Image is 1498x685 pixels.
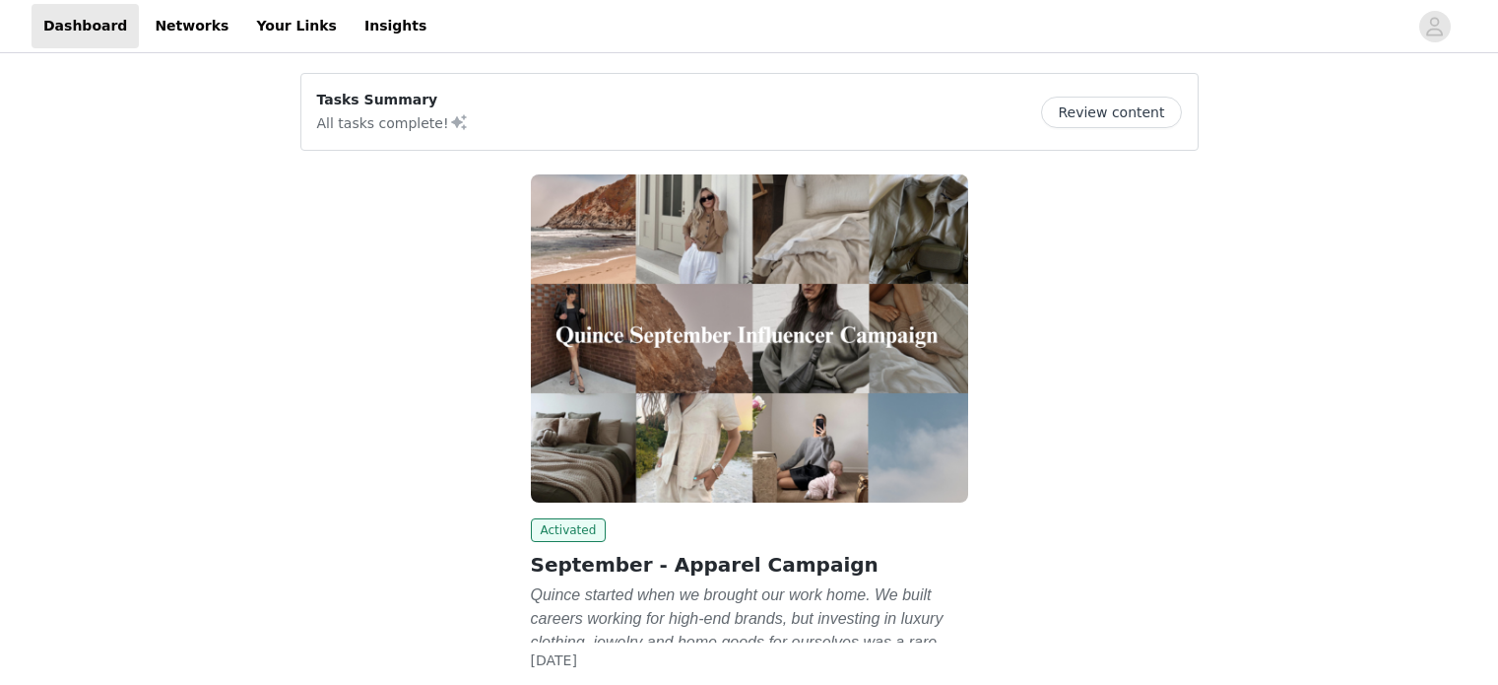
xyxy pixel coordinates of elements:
span: Activated [531,518,607,542]
a: Dashboard [32,4,139,48]
div: avatar [1425,11,1444,42]
img: Quince [531,174,968,503]
button: Review content [1041,97,1181,128]
span: [DATE] [531,652,577,668]
a: Your Links [244,4,349,48]
p: All tasks complete! [317,110,469,134]
a: Insights [353,4,438,48]
p: Tasks Summary [317,90,469,110]
h2: September - Apparel Campaign [531,550,968,580]
a: Networks [143,4,240,48]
